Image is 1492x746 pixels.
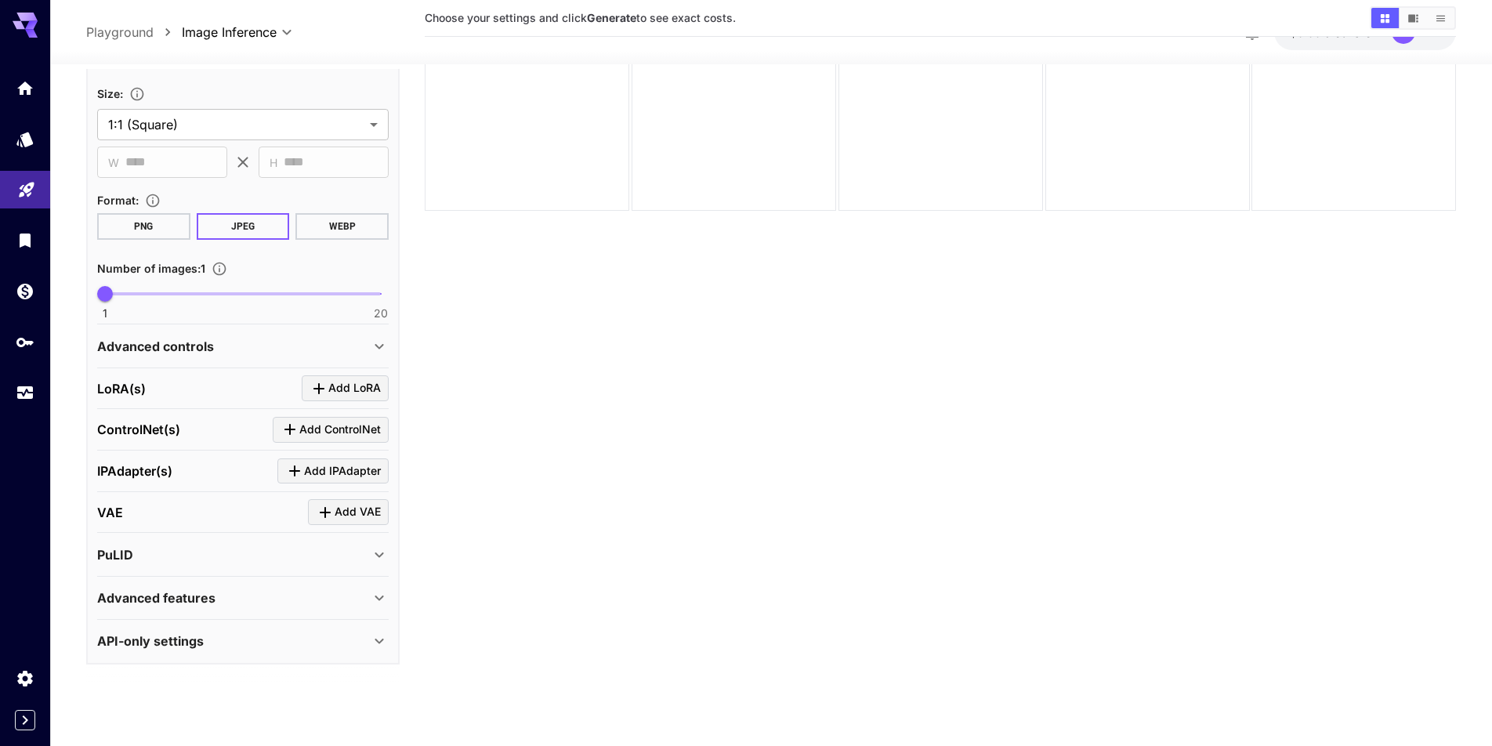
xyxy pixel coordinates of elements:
div: Home [16,78,34,98]
button: Click to add LoRA [302,375,389,401]
span: Add VAE [335,502,381,522]
button: Choose the file format for the output image. [139,193,167,208]
p: LoRA(s) [97,378,146,397]
span: Add LoRA [328,378,381,398]
button: Click to add ControlNet [273,417,389,443]
div: Show images in grid viewShow images in video viewShow images in list view [1370,6,1456,30]
button: Click to add VAE [308,499,389,525]
span: Size : [97,86,123,100]
span: Add ControlNet [299,420,381,440]
b: Generate [587,11,636,24]
div: API Keys [16,332,34,352]
div: Usage [16,383,34,403]
button: WEBP [295,212,389,239]
button: Show images in grid view [1371,8,1399,28]
div: Advanced controls [97,327,389,364]
nav: breadcrumb [86,23,182,42]
p: Advanced features [97,588,215,607]
button: Click to add IPAdapter [277,458,389,484]
span: 1 [103,306,107,321]
p: ControlNet(s) [97,420,180,439]
button: Specify how many images to generate in a single request. Each image generation will be charged se... [205,261,234,277]
div: Settings [16,668,34,688]
button: PNG [97,212,190,239]
p: PuLID [97,545,133,563]
span: Number of images : 1 [97,261,205,274]
button: Adjust the dimensions of the generated image by specifying its width and height in pixels, or sel... [123,86,151,102]
button: Show images in video view [1400,8,1427,28]
span: credits left [1324,26,1379,39]
button: Expand sidebar [15,710,35,730]
div: Playground [17,175,36,194]
div: Models [16,129,34,149]
div: Advanced features [97,579,389,617]
span: Add IPAdapter [304,462,381,481]
p: IPAdapter(s) [97,462,172,480]
div: PuLID [97,535,389,573]
a: Playground [86,23,154,42]
span: H [270,153,277,171]
div: API-only settings [97,622,389,660]
div: Wallet [16,281,34,301]
span: Choose your settings and click to see exact costs. [425,11,736,24]
span: $0.00 [1290,26,1324,39]
span: 20 [374,306,388,321]
button: Show images in list view [1427,8,1454,28]
div: Library [16,230,34,250]
p: API-only settings [97,632,204,650]
span: Format : [97,193,139,206]
button: JPEG [197,212,290,239]
p: VAE [97,502,123,521]
span: W [108,153,119,171]
p: Advanced controls [97,336,214,355]
span: Image Inference [182,23,277,42]
span: 1:1 (Square) [108,115,364,134]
